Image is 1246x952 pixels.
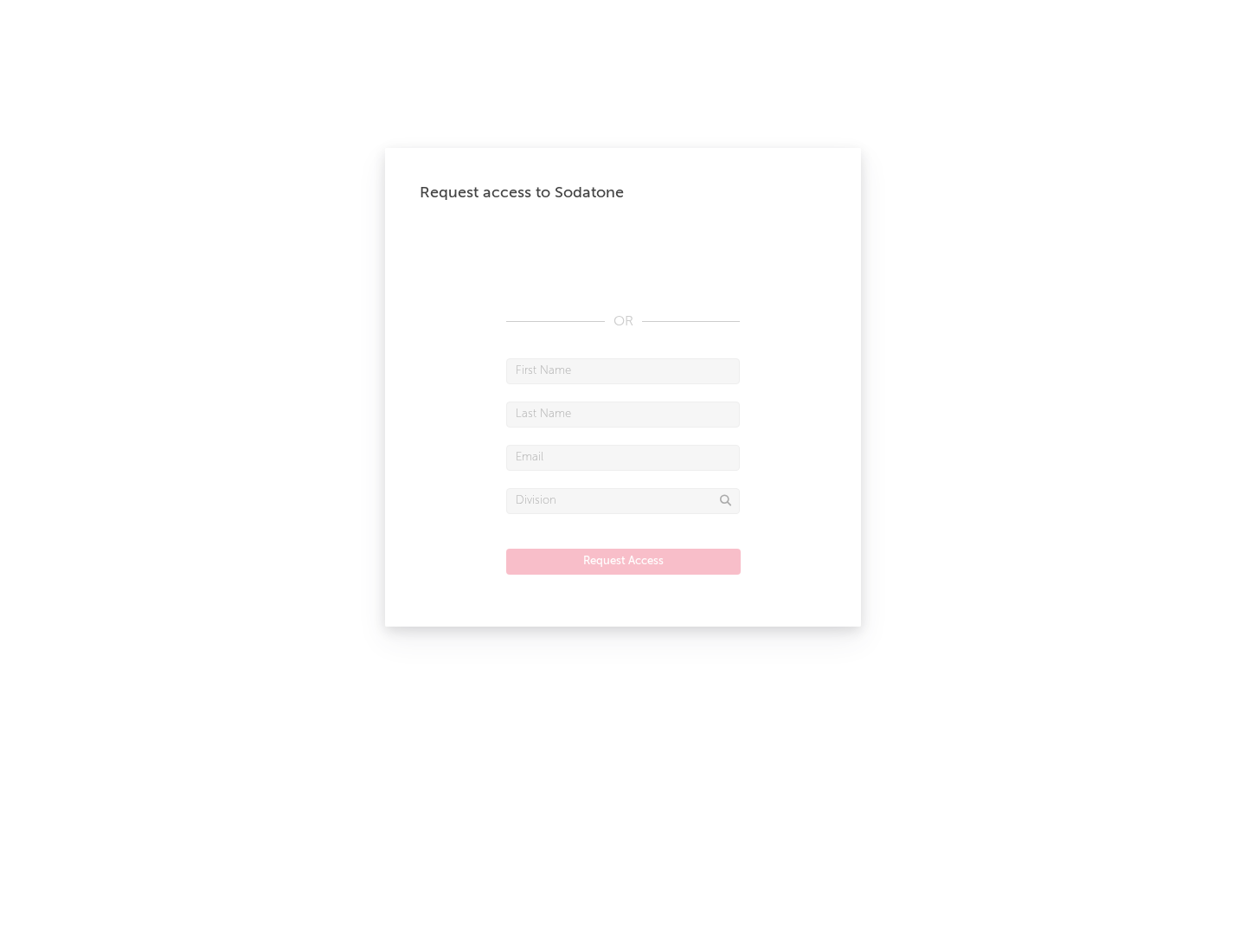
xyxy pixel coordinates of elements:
input: Division [506,488,740,514]
button: Request Access [506,549,741,575]
input: Last Name [506,402,740,428]
input: Email [506,445,740,471]
input: First Name [506,358,740,384]
div: Request access to Sodatone [420,183,826,203]
div: OR [506,312,740,332]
